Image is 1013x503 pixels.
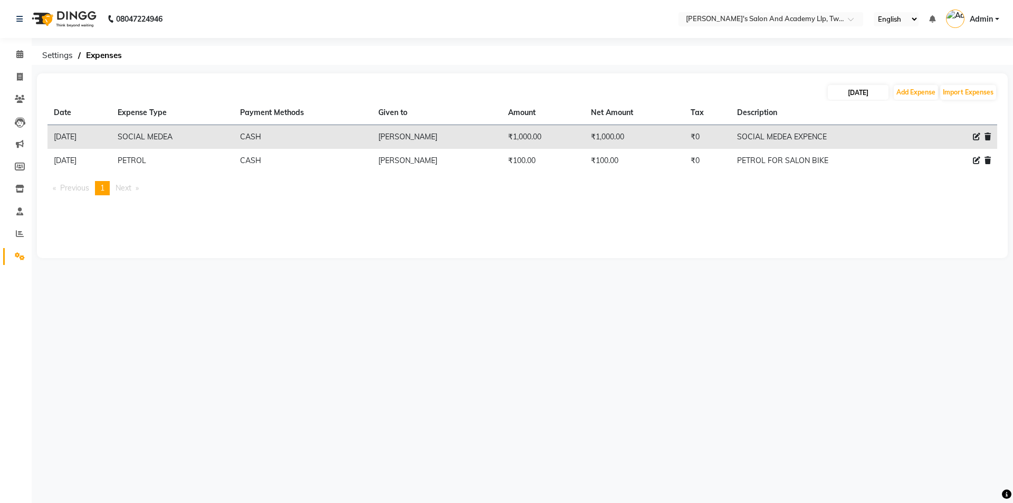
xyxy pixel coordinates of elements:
[946,10,964,28] img: Admin
[502,101,585,125] th: Amount
[234,101,372,125] th: Payment Methods
[731,101,919,125] th: Description
[234,149,372,173] td: CASH
[47,125,111,149] td: [DATE]
[940,85,996,100] button: Import Expenses
[585,101,684,125] th: Net Amount
[970,14,993,25] span: Admin
[116,183,131,193] span: Next
[585,149,684,173] td: ₹100.00
[100,183,104,193] span: 1
[111,101,234,125] th: Expense Type
[828,85,888,100] input: PLACEHOLDER.DATE
[111,149,234,173] td: PETROL
[502,149,585,173] td: ₹100.00
[731,125,919,149] td: SOCIAL MEDEA EXPENCE
[372,101,502,125] th: Given to
[37,46,78,65] span: Settings
[684,125,731,149] td: ₹0
[585,125,684,149] td: ₹1,000.00
[47,181,997,195] nav: Pagination
[111,125,234,149] td: SOCIAL MEDEA
[27,4,99,34] img: logo
[47,101,111,125] th: Date
[234,125,372,149] td: CASH
[502,125,585,149] td: ₹1,000.00
[372,125,502,149] td: [PERSON_NAME]
[684,149,731,173] td: ₹0
[81,46,127,65] span: Expenses
[47,149,111,173] td: [DATE]
[116,4,163,34] b: 08047224946
[60,183,89,193] span: Previous
[731,149,919,173] td: PETROL FOR SALON BIKE
[684,101,731,125] th: Tax
[372,149,502,173] td: [PERSON_NAME]
[894,85,938,100] button: Add Expense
